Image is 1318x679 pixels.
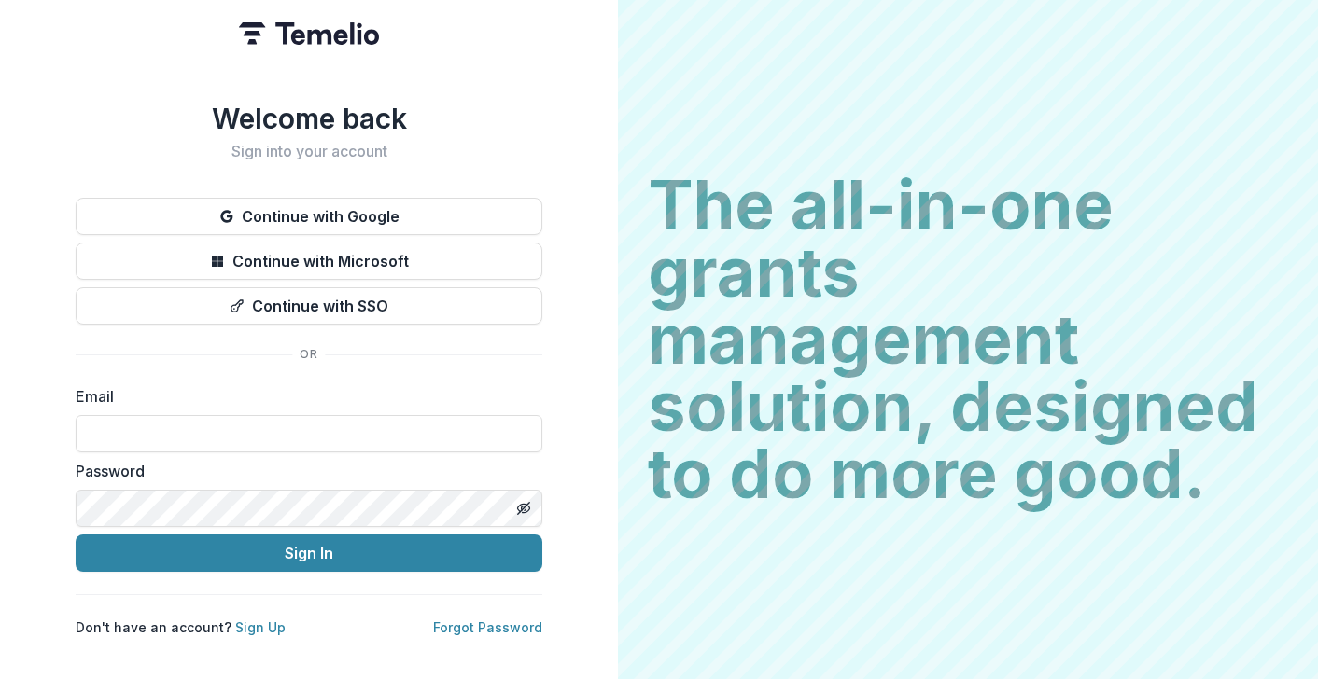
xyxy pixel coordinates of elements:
button: Continue with Microsoft [76,242,542,280]
h2: Sign into your account [76,143,542,160]
a: Forgot Password [433,619,542,635]
button: Toggle password visibility [509,493,539,523]
button: Continue with SSO [76,287,542,325]
h1: Welcome back [76,102,542,135]
label: Email [76,385,531,408]
label: Password [76,460,531,482]
a: Sign Up [235,619,286,635]
button: Sign In [76,534,542,572]
button: Continue with Google [76,198,542,235]
p: Don't have an account? [76,617,286,637]
img: Temelio [239,22,379,45]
